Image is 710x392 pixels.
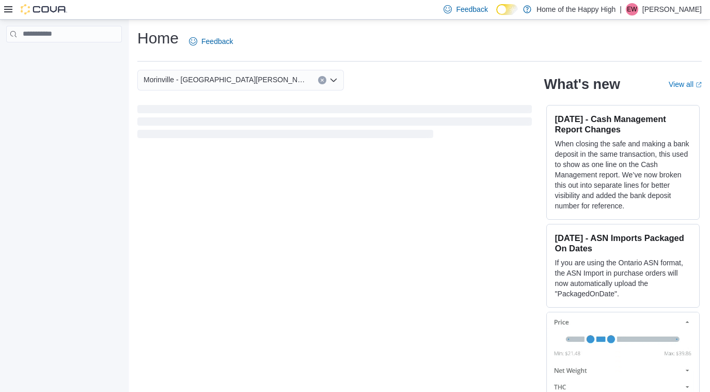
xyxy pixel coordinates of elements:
[201,36,233,47] span: Feedback
[555,233,691,253] h3: [DATE] - ASN Imports Packaged On Dates
[544,76,620,93] h2: What's new
[537,3,616,16] p: Home of the Happy High
[137,107,532,140] span: Loading
[555,114,691,134] h3: [DATE] - Cash Management Report Changes
[456,4,487,14] span: Feedback
[626,3,638,16] div: Erynn Watson
[555,139,691,211] p: When closing the safe and making a bank deposit in the same transaction, this used to show as one...
[318,76,326,84] button: Clear input
[620,3,622,16] p: |
[144,73,308,86] span: Morinville - [GEOGRAPHIC_DATA][PERSON_NAME] - [GEOGRAPHIC_DATA]
[21,4,67,14] img: Cova
[627,3,637,16] span: EW
[669,80,702,88] a: View allExternal link
[555,258,691,299] p: If you are using the Ontario ASN format, the ASN Import in purchase orders will now automatically...
[137,28,179,49] h1: Home
[329,76,338,84] button: Open list of options
[185,31,237,52] a: Feedback
[496,4,518,15] input: Dark Mode
[6,44,122,69] nav: Complex example
[696,82,702,88] svg: External link
[642,3,702,16] p: [PERSON_NAME]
